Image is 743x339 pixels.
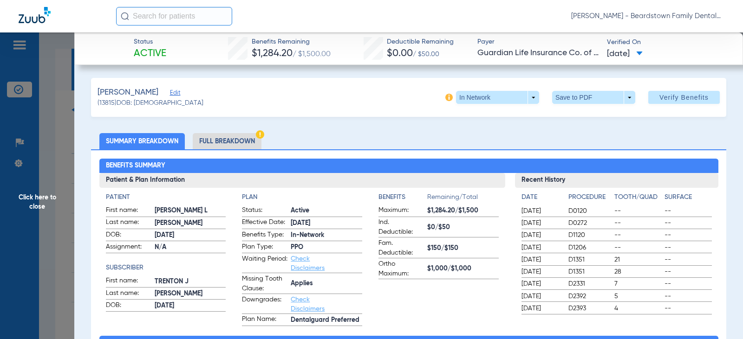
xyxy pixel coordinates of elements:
span: N/A [155,243,226,252]
span: Effective Date: [242,217,287,229]
span: -- [665,279,711,288]
span: 7 [614,279,661,288]
span: D1120 [568,230,611,240]
span: Active [134,47,166,60]
span: Missing Tooth Clause: [242,274,287,294]
span: [DATE] [521,230,561,240]
span: Guardian Life Insurance Co. of America [477,47,599,59]
span: / $1,500.00 [293,51,331,58]
span: Maximum: [378,205,424,217]
span: Downgrades: [242,295,287,313]
span: Active [291,206,362,216]
span: Ortho Maximum: [378,259,424,279]
span: $0/$50 [427,223,499,232]
span: 28 [614,267,661,276]
span: [PERSON_NAME] L [155,206,226,216]
span: [DATE] [291,218,362,228]
h4: Surface [665,192,711,202]
span: [PERSON_NAME] [155,289,226,299]
a: Check Disclaimers [291,296,325,312]
span: DOB: [106,230,151,241]
span: $1,284.20 [252,49,293,58]
span: D0272 [568,218,611,228]
span: Status: [242,205,287,217]
span: PPO [291,243,362,252]
span: D0120 [568,206,611,216]
span: Ind. Deductible: [378,217,424,237]
span: D2393 [568,304,611,313]
span: Deductible Remaining [387,37,454,47]
img: Zuub Logo [19,7,51,23]
span: $1,284.20/$1,500 [427,206,499,216]
span: [DATE] [521,304,561,313]
span: D1351 [568,267,611,276]
img: Search Icon [121,12,129,20]
span: D1206 [568,243,611,252]
span: DOB: [106,301,151,312]
span: 5 [614,292,661,301]
h4: Tooth/Quad [614,192,661,202]
app-breakdown-title: Plan [242,192,362,202]
span: [DATE] [521,206,561,216]
button: Save to PDF [552,91,635,104]
span: Payer [477,37,599,47]
h4: Procedure [568,192,611,202]
span: In-Network [291,230,362,240]
span: [PERSON_NAME] - Beardstown Family Dental [571,12,724,21]
span: [DATE] [521,255,561,264]
span: [PERSON_NAME] [155,218,226,228]
app-breakdown-title: Procedure [568,192,611,205]
button: In Network [456,91,539,104]
h3: Recent History [515,173,718,188]
span: Last name: [106,217,151,229]
span: 4 [614,304,661,313]
span: Dentalguard Preferred [291,315,362,325]
span: -- [614,243,661,252]
span: -- [665,218,711,228]
app-breakdown-title: Subscriber [106,263,226,273]
span: (13815) DOB: [DEMOGRAPHIC_DATA] [98,98,203,108]
span: Plan Type: [242,242,287,253]
span: Status [134,37,166,47]
h2: Benefits Summary [99,159,718,173]
span: -- [665,304,711,313]
span: Edit [170,90,178,98]
app-breakdown-title: Tooth/Quad [614,192,661,205]
span: [DATE] [155,230,226,240]
span: Plan Name: [242,314,287,326]
span: D1351 [568,255,611,264]
li: Full Breakdown [193,133,261,149]
span: $1,000/$1,000 [427,264,499,274]
span: -- [665,255,711,264]
span: [DATE] [521,279,561,288]
span: TRENTON J [155,277,226,287]
span: [DATE] [521,218,561,228]
span: [DATE] [155,301,226,311]
img: Hazard [256,130,264,139]
span: -- [665,206,711,216]
span: -- [614,218,661,228]
span: Last name: [106,288,151,300]
span: -- [614,230,661,240]
app-breakdown-title: Date [521,192,561,205]
span: Benefits Remaining [252,37,331,47]
h3: Patient & Plan Information [99,173,506,188]
span: Benefits Type: [242,230,287,241]
span: -- [614,206,661,216]
span: -- [665,230,711,240]
span: [DATE] [521,292,561,301]
app-breakdown-title: Benefits [378,192,427,205]
h4: Patient [106,192,226,202]
a: Check Disclaimers [291,256,325,271]
h4: Benefits [378,192,427,202]
span: Fam. Deductible: [378,238,424,258]
span: -- [665,243,711,252]
span: D2392 [568,292,611,301]
span: -- [665,292,711,301]
span: Applies [291,279,362,288]
span: $0.00 [387,49,413,58]
li: Summary Breakdown [99,133,185,149]
input: Search for patients [116,7,232,26]
span: D2331 [568,279,611,288]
